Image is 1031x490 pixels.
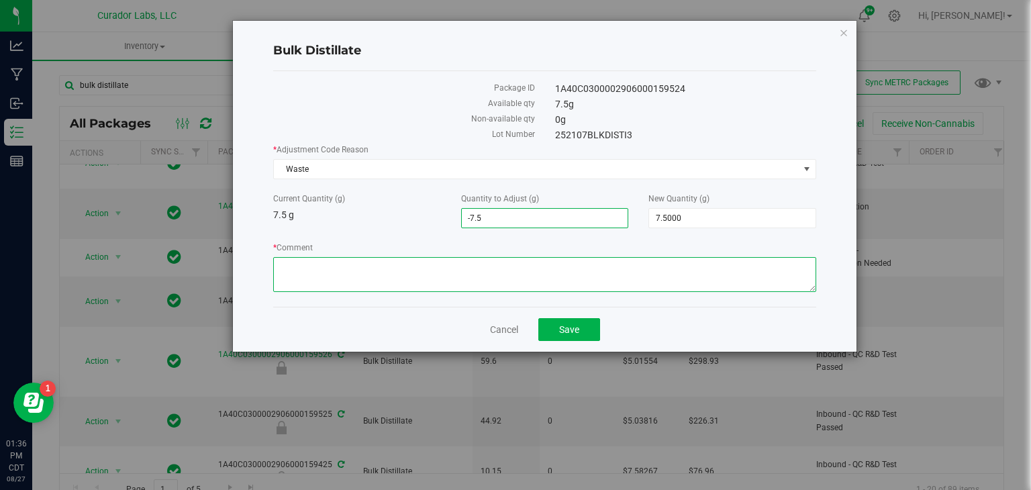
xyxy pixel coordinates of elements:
[40,381,56,397] iframe: Resource center unread badge
[273,209,294,220] span: 7.5 g
[559,324,579,335] span: Save
[273,242,816,254] label: Comment
[560,114,566,125] span: g
[799,160,816,179] span: select
[545,128,826,142] div: 252107BLKDISTI3
[461,193,629,205] label: Quantity to Adjust (g)
[555,114,566,125] span: 0
[569,99,574,109] span: g
[273,144,816,156] label: Adjustment Code Reason
[555,99,574,109] span: 7.5
[538,318,600,341] button: Save
[490,323,518,336] a: Cancel
[273,113,534,125] label: Non-available qty
[273,42,816,60] h4: Bulk Distillate
[274,160,799,179] span: Waste
[649,209,816,228] input: 7.5000
[648,193,816,205] label: New Quantity (g)
[273,193,441,205] label: Current Quantity (g)
[273,82,534,94] label: Package ID
[273,97,534,109] label: Available qty
[545,82,826,96] div: 1A40C0300002906000159524
[13,383,54,423] iframe: Resource center
[273,128,534,140] label: Lot Number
